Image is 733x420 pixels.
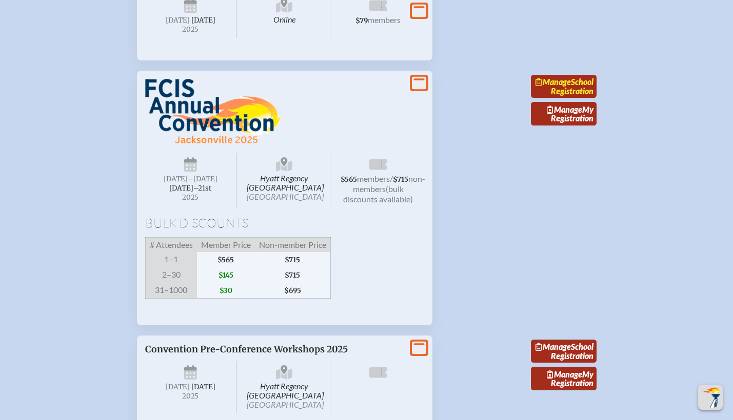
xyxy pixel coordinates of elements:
[355,16,368,25] span: $79
[191,16,215,25] span: [DATE]
[145,217,424,229] h1: Bulk Discounts
[145,267,197,283] span: 2–30
[197,237,255,252] span: Member Price
[536,342,571,351] span: Manage
[169,184,211,193] span: [DATE]–⁠21st
[547,104,582,114] span: Manage
[145,252,197,267] span: 1–1
[343,184,413,204] span: (bulk discounts available)
[145,283,197,299] span: 31–1000
[197,283,255,299] span: $30
[247,192,324,201] span: [GEOGRAPHIC_DATA]
[255,283,331,299] span: $695
[166,16,190,25] span: [DATE]
[255,252,331,267] span: $715
[700,387,721,408] img: To the top
[153,26,228,33] span: 2025
[145,237,197,252] span: # Attendees
[255,237,331,252] span: Non-member Price
[145,79,281,144] img: FCIS Convention 2025
[393,175,408,184] span: $715
[153,392,228,400] span: 2025
[239,153,330,208] span: Hyatt Regency [GEOGRAPHIC_DATA]
[357,174,390,183] span: members
[531,367,597,390] a: ManageMy Registration
[145,344,348,355] span: Convention Pre-Conference Workshops 2025
[341,175,357,184] span: $565
[531,340,597,363] a: ManageSchool Registration
[191,383,215,391] span: [DATE]
[698,385,723,410] button: Scroll Top
[536,77,571,87] span: Manage
[255,267,331,283] span: $715
[239,361,330,413] span: Hyatt Regency [GEOGRAPHIC_DATA]
[531,75,597,98] a: ManageSchool Registration
[353,174,425,194] span: non-members
[247,400,324,409] span: [GEOGRAPHIC_DATA]
[531,102,597,125] a: ManageMy Registration
[188,175,217,183] span: –[DATE]
[197,267,255,283] span: $145
[197,252,255,267] span: $565
[153,194,228,201] span: 2025
[547,369,582,379] span: Manage
[390,174,393,183] span: /
[164,175,188,183] span: [DATE]
[166,383,190,391] span: [DATE]
[368,15,401,25] span: members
